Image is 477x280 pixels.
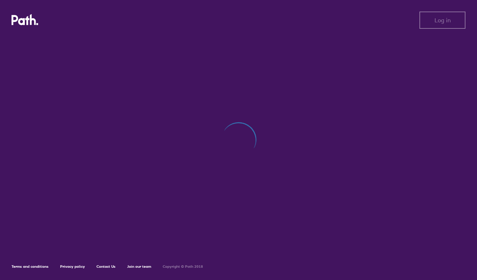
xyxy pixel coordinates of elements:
a: Terms and conditions [12,264,49,269]
button: Log in [419,12,465,29]
h6: Copyright © Path 2018 [163,265,203,269]
span: Log in [435,17,451,23]
a: Contact Us [96,264,116,269]
a: Join our team [127,264,151,269]
a: Privacy policy [60,264,85,269]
